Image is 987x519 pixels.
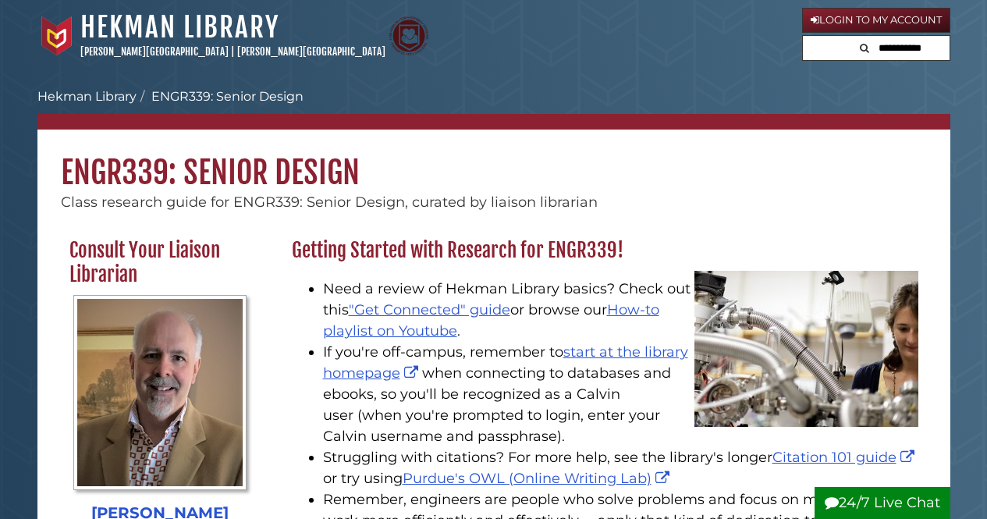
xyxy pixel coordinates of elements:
nav: breadcrumb [37,87,950,130]
h1: ENGR339: Senior Design [37,130,950,192]
span: | [231,45,235,58]
a: [PERSON_NAME][GEOGRAPHIC_DATA] [80,45,229,58]
i: Search [860,43,869,53]
li: Struggling with citations? For more help, see the library's longer or try using [323,447,918,489]
a: Citation 101 guide [772,449,918,466]
li: Need a review of Hekman Library basics? Check out this or browse our . [323,279,918,342]
img: Profile Photo [73,295,246,490]
a: "Get Connected" guide [349,301,510,318]
h2: Getting Started with Research for ENGR339! [284,238,926,263]
button: Search [855,36,874,57]
button: 24/7 Live Chat [815,487,950,519]
a: How-to playlist on Youtube [323,301,659,339]
a: Hekman Library [80,10,279,44]
img: Calvin Theological Seminary [389,16,428,55]
li: If you're off-campus, remember to when connecting to databases and ebooks, so you'll be recognize... [323,342,918,447]
a: start at the library homepage [323,343,688,382]
a: Login to My Account [802,8,950,33]
h2: Consult Your Liaison Librarian [62,238,259,287]
a: Purdue's OWL (Online Writing Lab) [403,470,673,487]
a: ENGR339: Senior Design [151,89,304,104]
span: Class research guide for ENGR339: Senior Design, curated by liaison librarian [61,194,598,211]
a: Hekman Library [37,89,137,104]
a: [PERSON_NAME][GEOGRAPHIC_DATA] [237,45,385,58]
img: Calvin University [37,16,76,55]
